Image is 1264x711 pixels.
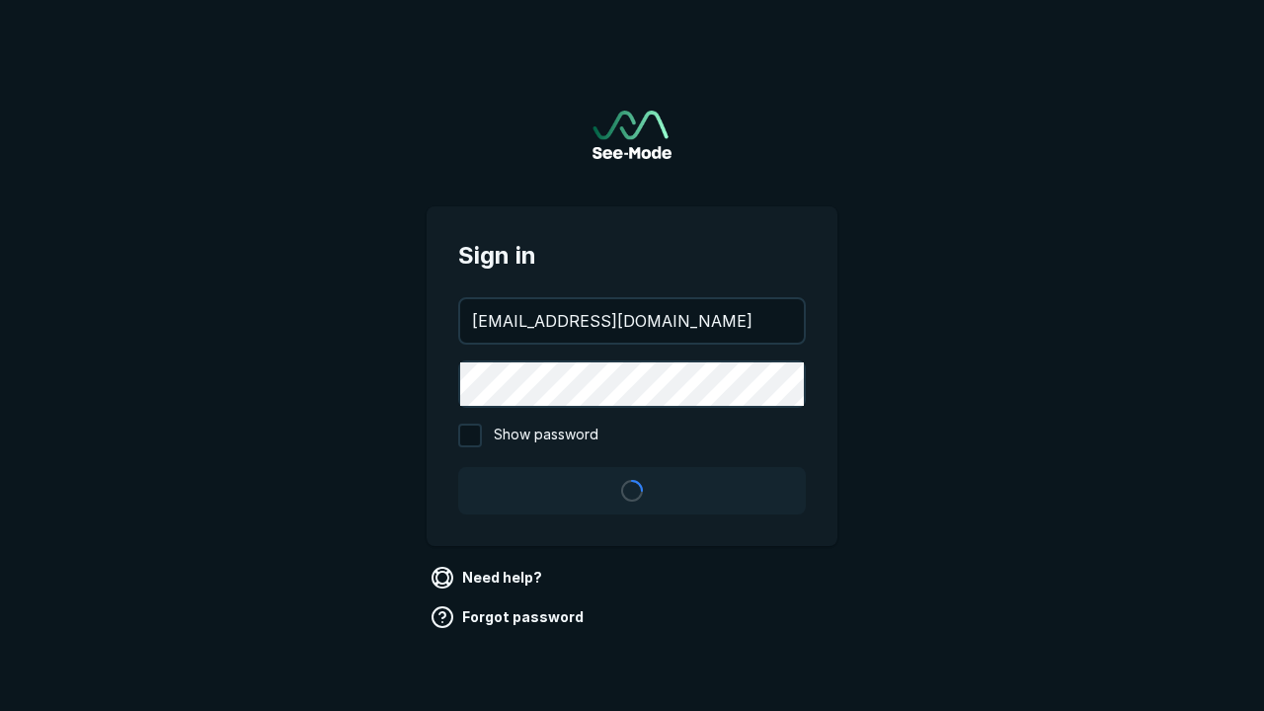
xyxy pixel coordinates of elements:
a: Go to sign in [592,111,671,159]
span: Sign in [458,238,806,274]
a: Need help? [427,562,550,593]
img: See-Mode Logo [592,111,671,159]
a: Forgot password [427,601,592,633]
input: your@email.com [460,299,804,343]
span: Show password [494,424,598,447]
